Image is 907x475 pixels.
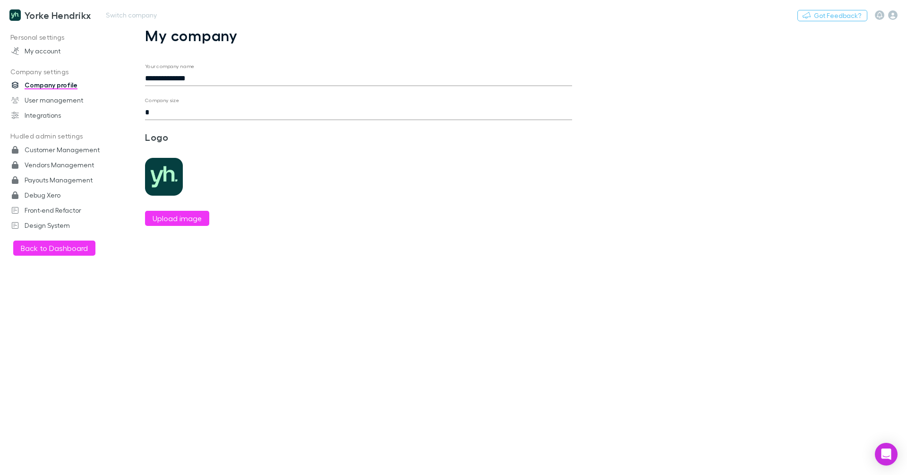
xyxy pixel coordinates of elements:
button: Got Feedback? [797,10,867,21]
h3: Logo [145,131,287,143]
a: Vendors Management [2,157,120,173]
img: Preview [145,158,183,196]
label: Company size [145,97,180,104]
div: Open Intercom Messenger [875,443,898,466]
p: Company settings [2,66,120,78]
label: Upload image [153,213,202,224]
a: Design System [2,218,120,233]
a: Integrations [2,108,120,123]
a: Customer Management [2,142,120,157]
a: Yorke Hendrikx [4,4,96,26]
button: Back to Dashboard [13,241,95,256]
img: Yorke Hendrikx's Logo [9,9,21,21]
h3: Yorke Hendrikx [25,9,91,21]
a: My account [2,43,120,59]
h1: My company [145,26,572,44]
button: Switch company [100,9,163,21]
label: Your company name [145,63,195,70]
a: User management [2,93,120,108]
button: Upload image [145,211,209,226]
a: Front-end Refactor [2,203,120,218]
a: Payouts Management [2,173,120,188]
p: Personal settings [2,32,120,43]
p: Hudled admin settings [2,130,120,142]
a: Debug Xero [2,188,120,203]
a: Company profile [2,78,120,93]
